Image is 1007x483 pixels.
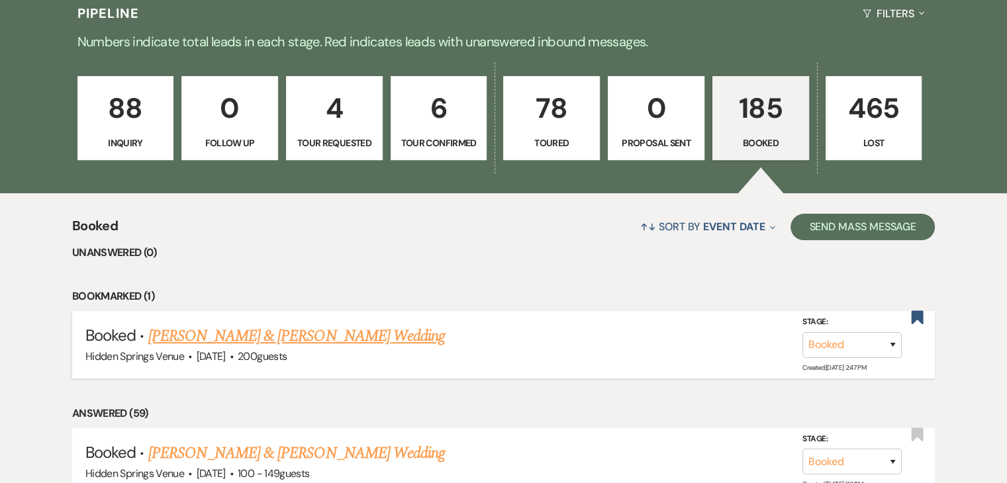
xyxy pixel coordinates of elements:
span: ↑↓ [640,220,656,234]
a: 88Inquiry [77,76,174,161]
li: Unanswered (0) [72,244,935,261]
a: 4Tour Requested [286,76,383,161]
a: 78Toured [503,76,600,161]
p: Tour Requested [295,136,374,150]
span: Booked [72,216,118,244]
p: Follow Up [190,136,269,150]
p: Booked [721,136,800,150]
span: Hidden Springs Venue [85,349,184,363]
p: 78 [512,86,591,130]
li: Bookmarked (1) [72,288,935,305]
label: Stage: [802,315,902,329]
p: Inquiry [86,136,166,150]
p: Toured [512,136,591,150]
li: Answered (59) [72,405,935,422]
a: [PERSON_NAME] & [PERSON_NAME] Wedding [148,324,445,348]
p: 465 [834,86,914,130]
span: [DATE] [197,466,226,480]
h3: Pipeline [77,4,140,22]
label: Stage: [802,432,902,447]
a: 465Lost [826,76,922,161]
span: [DATE] [197,349,226,363]
a: 6Tour Confirmed [391,76,487,161]
p: 4 [295,86,374,130]
p: Numbers indicate total leads in each stage. Red indicates leads with unanswered inbound messages. [27,31,981,52]
span: Hidden Springs Venue [85,466,184,480]
span: Booked [85,325,136,345]
p: 88 [86,86,166,130]
span: Event Date [703,220,765,234]
span: 200 guests [238,349,287,363]
p: 6 [399,86,479,130]
p: 185 [721,86,800,130]
a: 0Follow Up [181,76,278,161]
a: 0Proposal Sent [608,76,704,161]
span: Created: [DATE] 2:47 PM [802,363,866,372]
p: Proposal Sent [616,136,696,150]
p: Lost [834,136,914,150]
button: Sort By Event Date [635,209,781,244]
span: Booked [85,442,136,462]
p: Tour Confirmed [399,136,479,150]
button: Send Mass Message [791,214,935,240]
a: [PERSON_NAME] & [PERSON_NAME] Wedding [148,441,445,465]
span: 100 - 149 guests [238,466,309,480]
p: 0 [190,86,269,130]
a: 185Booked [712,76,809,161]
p: 0 [616,86,696,130]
